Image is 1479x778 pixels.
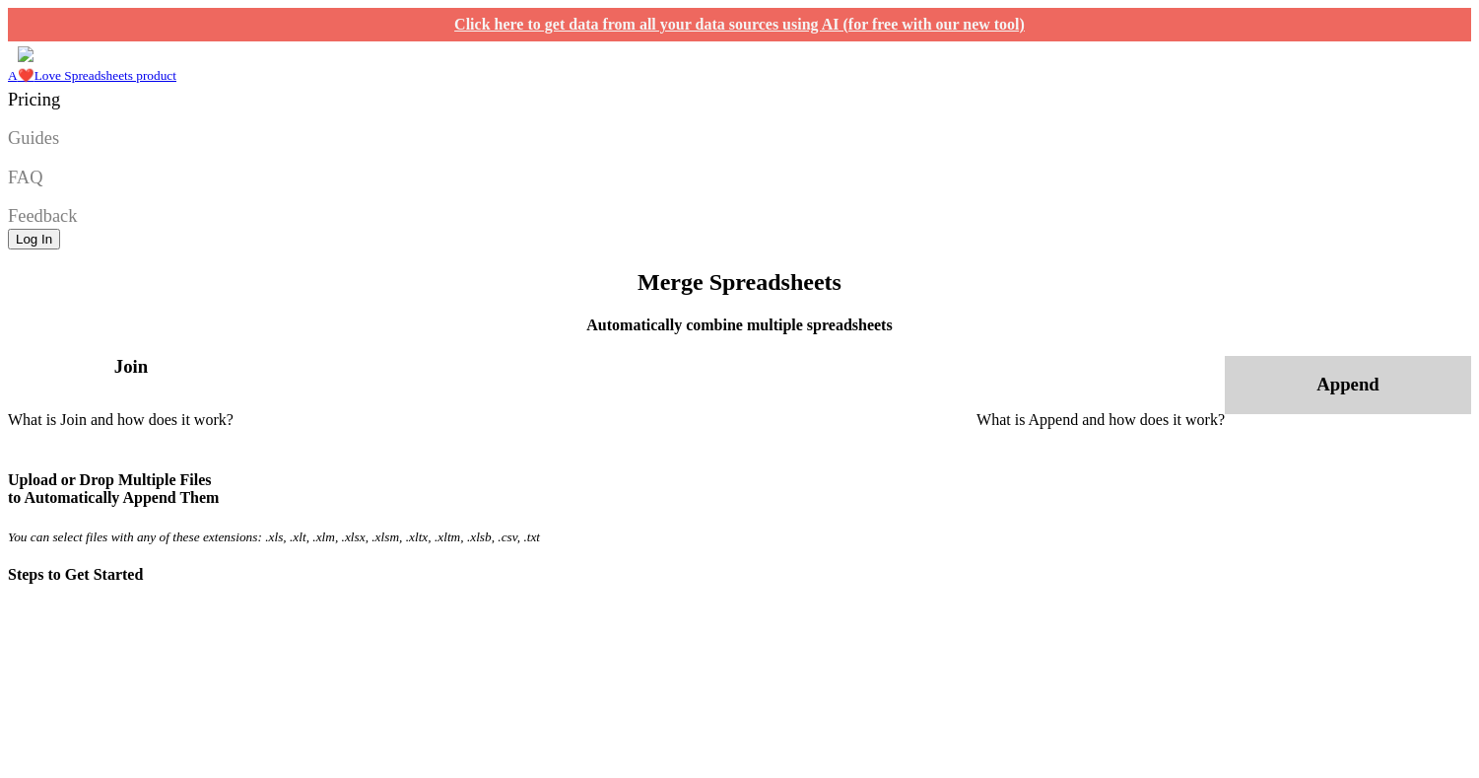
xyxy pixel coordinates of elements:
[8,68,176,83] a: AheartLove Spreadsheets product
[8,229,60,249] button: Log In
[8,411,234,429] p: What is Join and how does it work?
[8,128,1471,149] p: Guides
[8,90,1471,110] p: Pricing
[8,566,1471,584] h4: Steps to Get Started
[8,269,1471,296] h1: Merge Spreadsheets
[8,530,540,544] i: You can select files with any of these extensions: .xls, .xlt, .xlm, .xlsx, .xlsm, .xltx, .xltm, ...
[8,317,1471,334] h4: Automatically combine multiple spreadsheets
[18,68,34,83] span: heart
[8,206,77,226] span: Feedback
[1225,374,1471,395] h3: Append
[18,46,34,62] img: Logo.png
[454,16,1025,33] a: Click here to get data from all your data sources using AI (for free with our new tool)
[8,168,1471,188] p: FAQ
[8,471,219,506] span: Upload or Drop Multiple Files to Automatically Append Them
[8,356,254,378] h3: Join
[976,411,1225,429] p: What is Append and how does it work?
